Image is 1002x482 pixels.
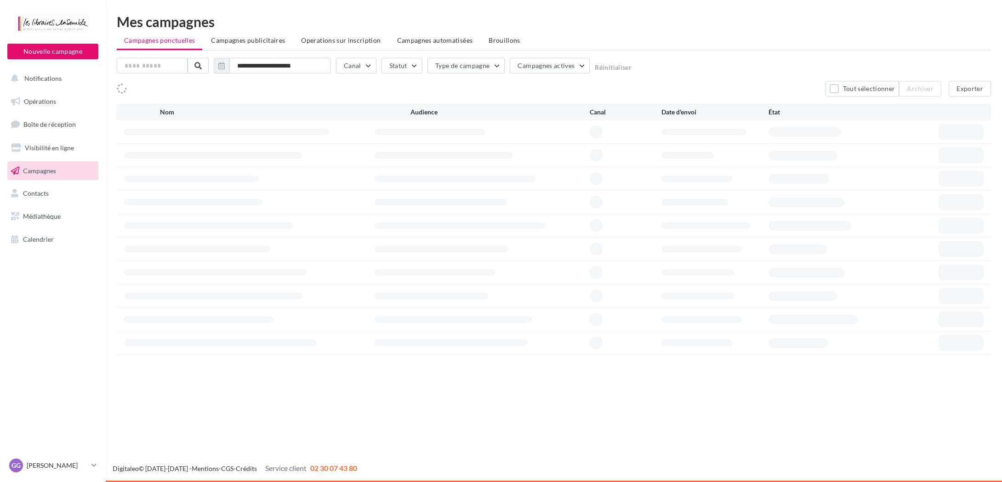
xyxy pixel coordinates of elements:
span: Calendrier [23,235,54,243]
span: Campagnes [23,166,56,174]
div: Nom [160,108,410,117]
a: CGS [221,465,233,472]
button: Tout sélectionner [826,81,899,96]
span: 02 30 07 43 80 [310,464,357,472]
span: Notifications [24,74,62,82]
div: Date d'envoi [661,108,769,117]
span: Service client [265,464,307,472]
a: Crédits [236,465,257,472]
span: Campagnes automatisées [397,36,473,44]
span: © [DATE]-[DATE] - - - [113,465,357,472]
button: Notifications [6,69,97,88]
button: Canal [336,58,376,74]
a: Médiathèque [6,207,100,226]
span: Boîte de réception [23,120,76,128]
span: Campagnes actives [518,62,575,69]
div: État [769,108,876,117]
a: Contacts [6,184,100,203]
button: Réinitialiser [595,64,632,71]
button: Campagnes actives [510,58,590,74]
a: GG [PERSON_NAME] [7,457,98,474]
p: [PERSON_NAME] [27,461,88,470]
span: Médiathèque [23,212,61,220]
span: Campagnes publicitaires [211,36,285,44]
a: Boîte de réception [6,114,100,134]
a: Digitaleo [113,465,139,472]
button: Type de campagne [427,58,505,74]
button: Exporter [949,81,991,96]
a: Opérations [6,92,100,111]
button: Statut [381,58,422,74]
div: Audience [410,108,590,117]
span: Operations sur inscription [301,36,381,44]
a: Campagnes [6,161,100,181]
span: GG [11,461,21,470]
a: Calendrier [6,230,100,249]
div: Canal [590,108,661,117]
a: Mentions [192,465,219,472]
a: Visibilité en ligne [6,138,100,158]
span: Brouillons [489,36,520,44]
span: Visibilité en ligne [25,144,74,152]
div: Mes campagnes [117,15,991,28]
button: Nouvelle campagne [7,44,98,59]
span: Opérations [24,97,56,105]
span: Contacts [23,189,49,197]
button: Archiver [899,81,941,96]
